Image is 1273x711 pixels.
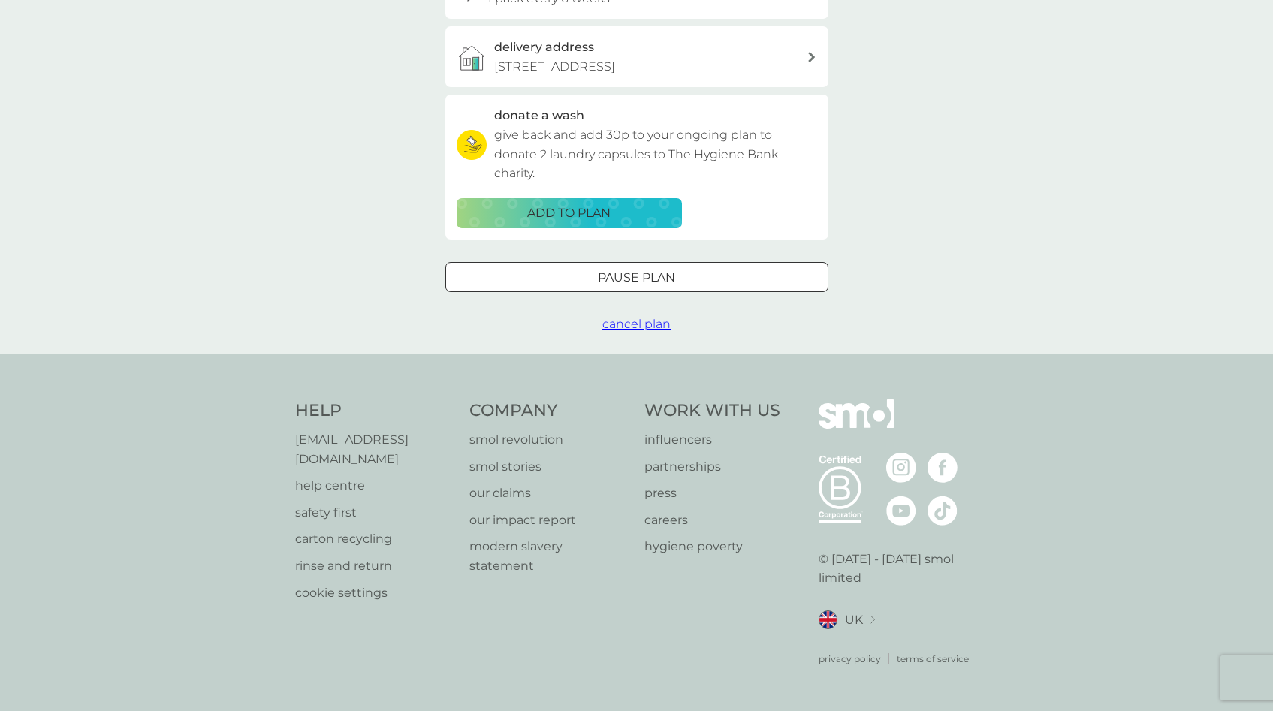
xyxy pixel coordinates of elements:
[527,203,611,223] p: ADD TO PLAN
[886,496,916,526] img: visit the smol Youtube page
[897,652,969,666] a: terms of service
[602,315,671,334] button: cancel plan
[469,399,629,423] h4: Company
[819,399,894,450] img: smol
[469,430,629,450] a: smol revolution
[445,26,828,87] a: delivery address[STREET_ADDRESS]
[295,583,455,603] a: cookie settings
[445,262,828,292] button: Pause plan
[644,537,780,556] a: hygiene poverty
[845,610,863,630] span: UK
[644,511,780,530] a: careers
[928,453,958,483] img: visit the smol Facebook page
[494,57,615,77] p: [STREET_ADDRESS]
[494,38,594,57] h3: delivery address
[295,556,455,576] a: rinse and return
[644,399,780,423] h4: Work With Us
[295,529,455,549] a: carton recycling
[644,457,780,477] a: partnerships
[598,268,675,288] p: Pause plan
[870,616,875,624] img: select a new location
[295,476,455,496] a: help centre
[494,106,584,125] h3: donate a wash
[295,430,455,468] a: [EMAIL_ADDRESS][DOMAIN_NAME]
[469,457,629,477] a: smol stories
[819,610,837,629] img: UK flag
[644,484,780,503] a: press
[295,399,455,423] h4: Help
[886,453,916,483] img: visit the smol Instagram page
[602,317,671,331] span: cancel plan
[457,198,682,228] button: ADD TO PLAN
[469,511,629,530] a: our impact report
[928,496,958,526] img: visit the smol Tiktok page
[469,484,629,503] a: our claims
[295,503,455,523] a: safety first
[819,550,979,588] p: © [DATE] - [DATE] smol limited
[469,537,629,575] a: modern slavery statement
[644,430,780,450] a: influencers
[819,652,881,666] a: privacy policy
[494,125,817,183] p: give back and add 30p to your ongoing plan to donate 2 laundry capsules to The Hygiene Bank charity.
